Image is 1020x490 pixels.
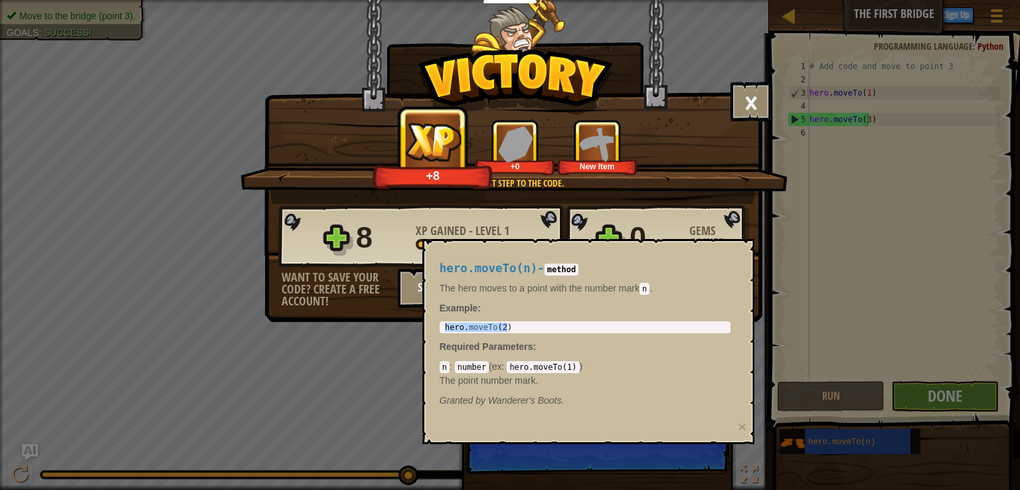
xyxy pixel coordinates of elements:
code: n [639,283,649,295]
span: hero.moveTo(n) [440,262,538,275]
span: : [533,341,537,352]
img: Gems Gained [498,125,533,162]
div: New Item [560,161,635,171]
code: number [455,361,489,373]
img: XP Gained [404,121,463,162]
em: Wanderer's Boots. [440,395,564,406]
span: ex [492,361,502,372]
div: Want to save your code? Create a free account! [282,272,398,307]
strong: : [440,303,481,313]
h4: - [440,262,730,275]
img: New Item [579,125,616,162]
span: Granted by [440,395,488,406]
span: : [450,361,455,372]
div: The first step to the code. [303,177,722,190]
span: Required Parameters [440,341,533,352]
p: The point number mark. [440,374,730,387]
div: 0 [630,216,681,259]
div: +8 [377,168,489,183]
span: 1 [504,222,509,239]
img: Victory [418,49,614,116]
div: - [416,225,509,237]
button: × [738,420,746,434]
code: hero.moveTo(1) [507,361,579,373]
div: ( ) [440,360,730,386]
button: Sign Up to Save Progress [398,268,564,308]
span: XP Gained [416,222,469,239]
code: n [440,361,450,373]
div: Gems Gained [689,225,749,249]
p: The hero moves to a point with the number mark . [440,282,730,295]
span: Level [473,222,504,239]
code: method [545,264,578,276]
div: +0 [477,161,552,171]
span: Example [440,303,478,313]
div: 8 [356,216,408,259]
span: : [502,361,507,372]
button: × [730,82,772,122]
